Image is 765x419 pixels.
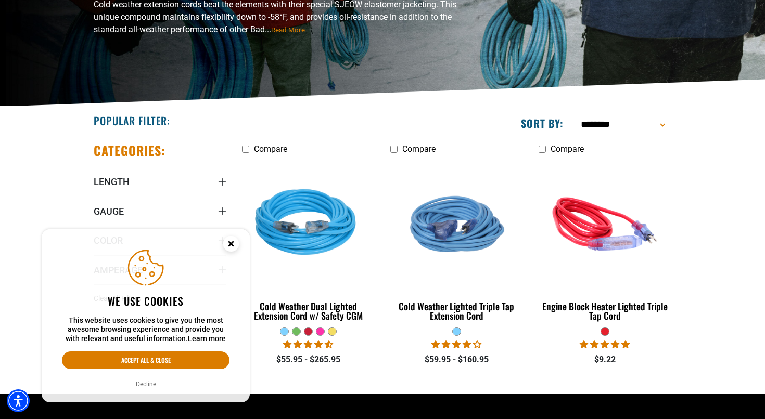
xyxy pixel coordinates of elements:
[94,114,170,127] h2: Popular Filter:
[390,159,523,326] a: Light Blue Cold Weather Lighted Triple Tap Extension Cord
[94,226,226,255] summary: Color
[539,353,671,366] div: $9.22
[243,164,374,284] img: Light Blue
[390,302,523,320] div: Cold Weather Lighted Triple Tap Extension Cord
[242,302,375,320] div: Cold Weather Dual Lighted Extension Cord w/ Safety CGM
[391,164,522,284] img: Light Blue
[188,334,226,343] a: This website uses cookies to give you the most awesome browsing experience and provide you with r...
[94,205,124,217] span: Gauge
[94,167,226,196] summary: Length
[390,353,523,366] div: $59.95 - $160.95
[94,142,165,159] h2: Categories:
[62,351,229,369] button: Accept all & close
[431,339,481,349] span: 4.18 stars
[254,144,287,154] span: Compare
[242,159,375,326] a: Light Blue Cold Weather Dual Lighted Extension Cord w/ Safety CGM
[539,159,671,326] a: red Engine Block Heater Lighted Triple Tap Cord
[242,353,375,366] div: $55.95 - $265.95
[271,26,305,34] span: Read More
[42,229,250,403] aside: Cookie Consent
[133,379,159,389] button: Decline
[539,164,670,284] img: red
[521,116,564,130] label: Sort by:
[62,316,229,344] p: This website uses cookies to give you the most awesome browsing experience and provide you with r...
[551,144,584,154] span: Compare
[94,176,130,188] span: Length
[94,197,226,226] summary: Gauge
[212,229,250,261] button: Close this option
[580,339,630,349] span: 5.00 stars
[539,302,671,320] div: Engine Block Heater Lighted Triple Tap Cord
[283,339,333,349] span: 4.62 stars
[402,144,436,154] span: Compare
[7,389,30,412] div: Accessibility Menu
[62,294,229,308] h2: We use cookies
